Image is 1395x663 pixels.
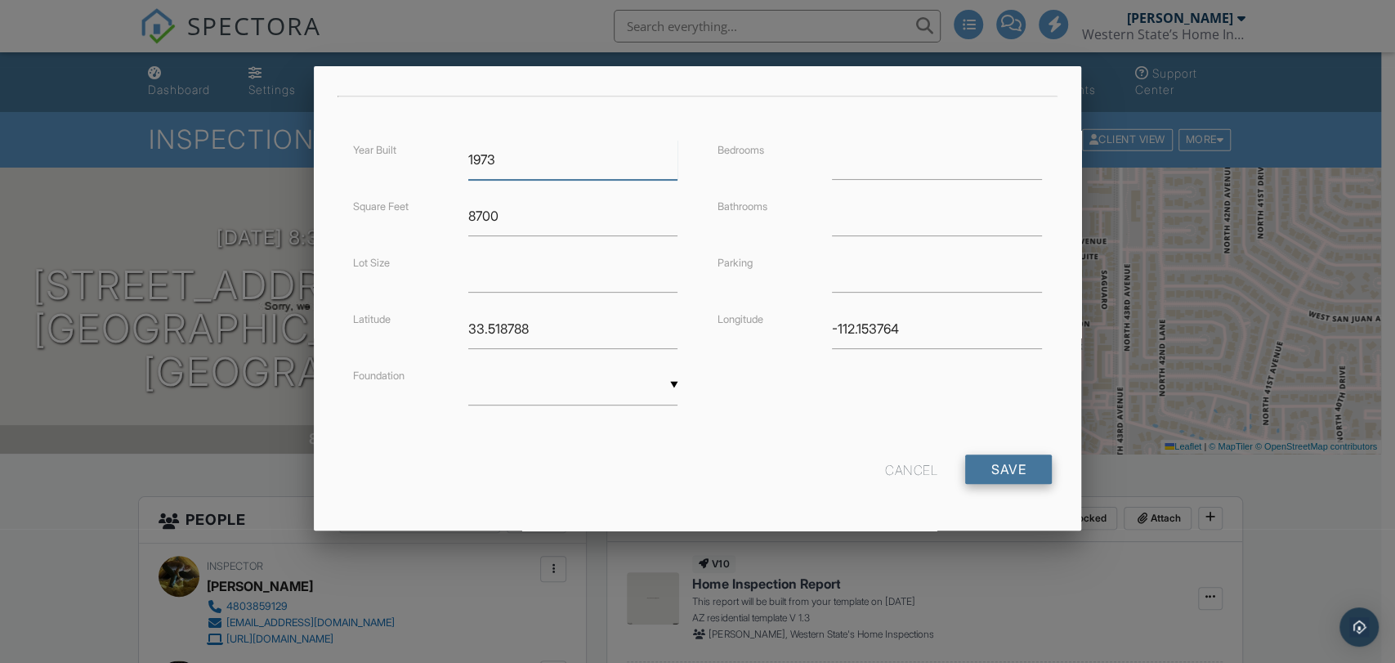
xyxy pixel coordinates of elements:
label: Foundation [353,370,405,382]
label: Longitude [718,313,763,325]
label: Parking [718,257,753,269]
label: Bathrooms [718,200,767,213]
label: Bedrooms [718,144,764,156]
label: Year Built [353,144,396,156]
label: Latitude [353,313,391,325]
div: Cancel [885,455,937,484]
input: Save [965,455,1052,484]
div: Open Intercom Messenger [1339,607,1379,647]
label: Square Feet [353,200,409,213]
label: Lot Size [353,257,390,269]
